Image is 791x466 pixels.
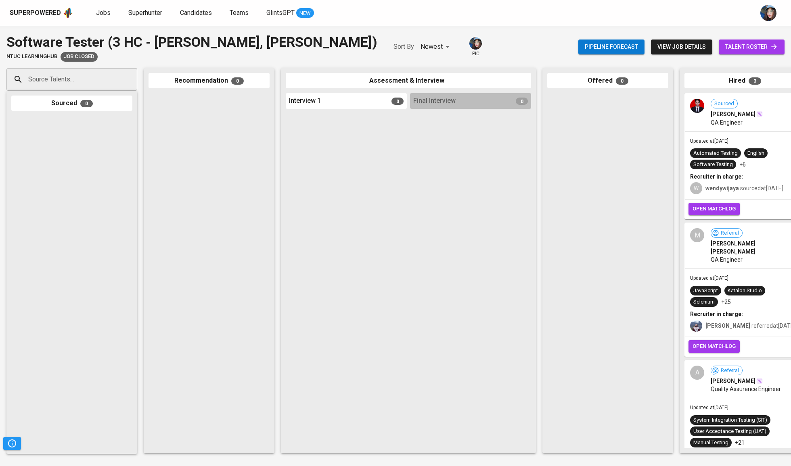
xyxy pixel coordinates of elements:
[711,256,743,264] span: QA Engineer
[3,437,21,450] button: Pipeline Triggers
[516,98,528,105] span: 0
[616,77,628,85] span: 0
[180,8,213,18] a: Candidates
[711,385,781,393] span: Quality Assurance Engineer
[547,73,668,89] div: Offered
[711,100,737,108] span: Sourced
[266,8,314,18] a: GlintsGPT NEW
[756,111,763,117] img: magic_wand.svg
[711,239,789,256] span: [PERSON_NAME] [PERSON_NAME]
[289,96,321,106] span: Interview 1
[421,42,443,52] p: Newest
[391,98,404,105] span: 0
[693,287,718,295] div: JavaScript
[690,173,743,180] b: Recruiter in charge:
[693,204,736,214] span: open matchlog
[231,77,244,85] span: 0
[688,340,740,353] button: open matchlog
[711,377,755,385] span: [PERSON_NAME]
[6,53,57,60] span: NTUC LearningHub
[693,298,715,306] div: Selenium
[230,8,250,18] a: Teams
[96,9,111,17] span: Jobs
[96,8,112,18] a: Jobs
[693,150,738,157] div: Automated Testing
[63,7,73,19] img: app logo
[296,9,314,17] span: NEW
[690,275,728,281] span: Updated at [DATE]
[690,366,704,380] div: A
[705,322,750,329] b: [PERSON_NAME]
[693,342,736,351] span: open matchlog
[421,40,452,54] div: Newest
[690,138,728,144] span: Updated at [DATE]
[149,73,270,89] div: Recommendation
[705,185,739,191] b: wendywijaya
[393,42,414,52] p: Sort By
[61,52,98,62] div: Job already placed by Glints
[719,40,785,54] a: talent roster
[718,229,742,237] span: Referral
[578,40,645,54] button: Pipeline forecast
[688,203,740,215] button: open matchlog
[690,320,702,332] img: christine.raharja@glints.com
[133,79,134,80] button: Open
[690,311,743,317] b: Recruiter in charge:
[266,9,295,17] span: GlintsGPT
[760,5,776,21] img: diazagista@glints.com
[690,228,704,242] div: M
[11,96,132,111] div: Sourced
[585,42,638,52] span: Pipeline forecast
[180,9,212,17] span: Candidates
[721,298,731,306] p: +25
[128,9,162,17] span: Superhunter
[690,182,702,194] div: W
[749,77,761,85] span: 3
[10,7,73,19] a: Superpoweredapp logo
[693,439,728,447] div: Manual Testing
[469,36,483,57] div: pic
[711,110,755,118] span: [PERSON_NAME]
[413,96,456,106] span: Final Interview
[690,99,704,113] img: 0d8439daf63f58926b7b6dfceb900635.jpg
[80,100,93,107] span: 0
[61,53,98,60] span: Job Closed
[651,40,712,54] button: view job details
[728,287,762,295] div: Katalon Studio
[705,185,783,191] span: sourced at [DATE]
[693,428,766,435] div: User Acceptance Testing (UAT)
[693,416,767,424] div: System Integration Testing (SIT)
[756,378,763,384] img: magic_wand.svg
[693,161,733,169] div: Software Testing
[657,42,706,52] span: view job details
[718,367,742,374] span: Referral
[690,405,728,410] span: Updated at [DATE]
[469,37,482,50] img: diazagista@glints.com
[230,9,249,17] span: Teams
[128,8,164,18] a: Superhunter
[747,150,764,157] div: English
[739,160,746,169] p: +6
[286,73,531,89] div: Assessment & Interview
[6,32,377,52] div: Software Tester (3 HC - [PERSON_NAME], [PERSON_NAME])
[10,8,61,18] div: Superpowered
[735,439,745,447] p: +21
[711,119,743,127] span: QA Engineer
[725,42,778,52] span: talent roster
